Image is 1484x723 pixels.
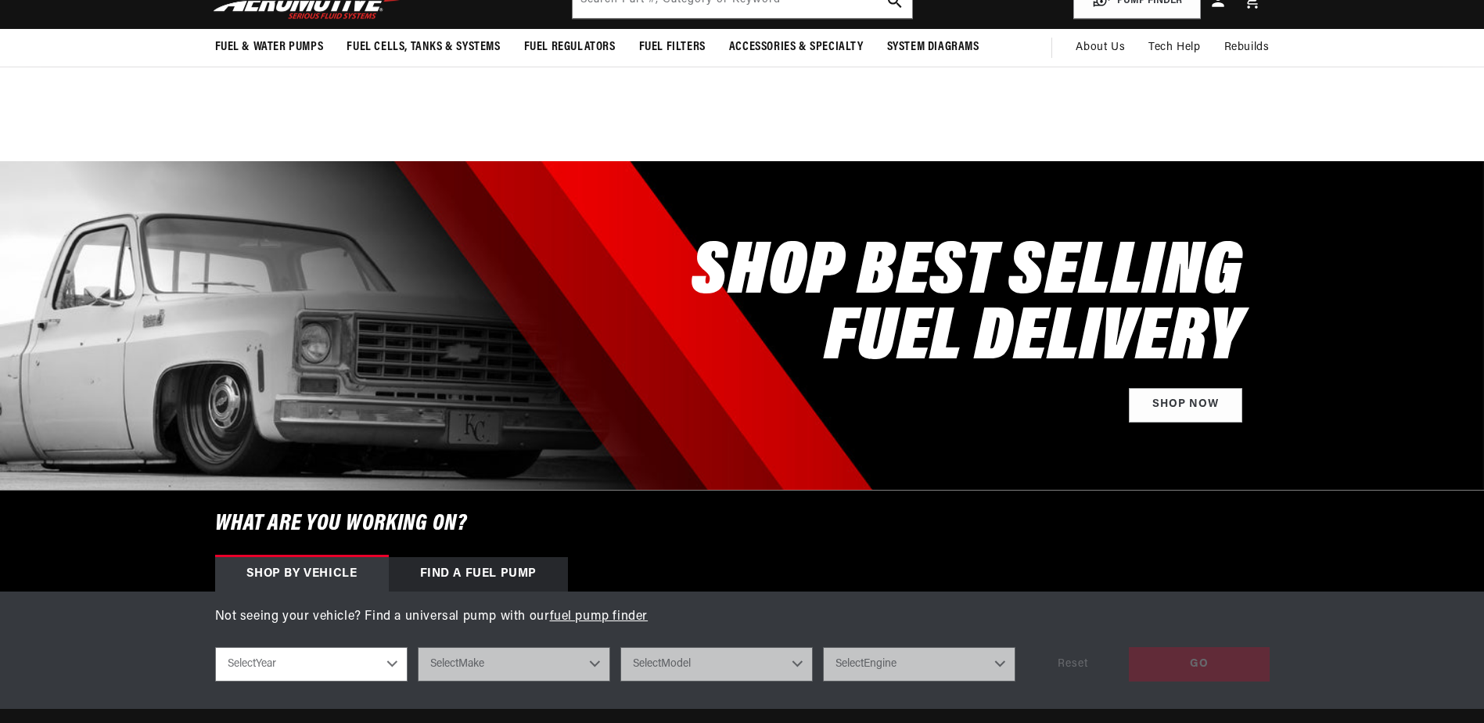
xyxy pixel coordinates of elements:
[875,29,991,66] summary: System Diagrams
[887,39,979,56] span: System Diagrams
[620,647,813,682] select: Model
[389,557,569,592] div: Find a Fuel Pump
[1224,39,1270,56] span: Rebuilds
[692,241,1241,372] h2: SHOP BEST SELLING FUEL DELIVERY
[639,39,706,56] span: Fuel Filters
[627,29,717,66] summary: Fuel Filters
[524,39,616,56] span: Fuel Regulators
[335,29,512,66] summary: Fuel Cells, Tanks & Systems
[1064,29,1137,67] a: About Us
[823,647,1015,682] select: Engine
[215,607,1270,628] p: Not seeing your vehicle? Find a universal pump with our
[215,39,324,56] span: Fuel & Water Pumps
[729,39,864,56] span: Accessories & Specialty
[203,29,336,66] summary: Fuel & Water Pumps
[1076,41,1125,53] span: About Us
[1129,388,1242,423] a: Shop Now
[347,39,500,56] span: Fuel Cells, Tanks & Systems
[717,29,875,66] summary: Accessories & Specialty
[215,557,389,592] div: Shop by vehicle
[1148,39,1200,56] span: Tech Help
[1137,29,1212,67] summary: Tech Help
[215,647,408,682] select: Year
[550,610,649,623] a: fuel pump finder
[512,29,627,66] summary: Fuel Regulators
[418,647,610,682] select: Make
[1213,29,1281,67] summary: Rebuilds
[176,491,1309,557] h6: What are you working on?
